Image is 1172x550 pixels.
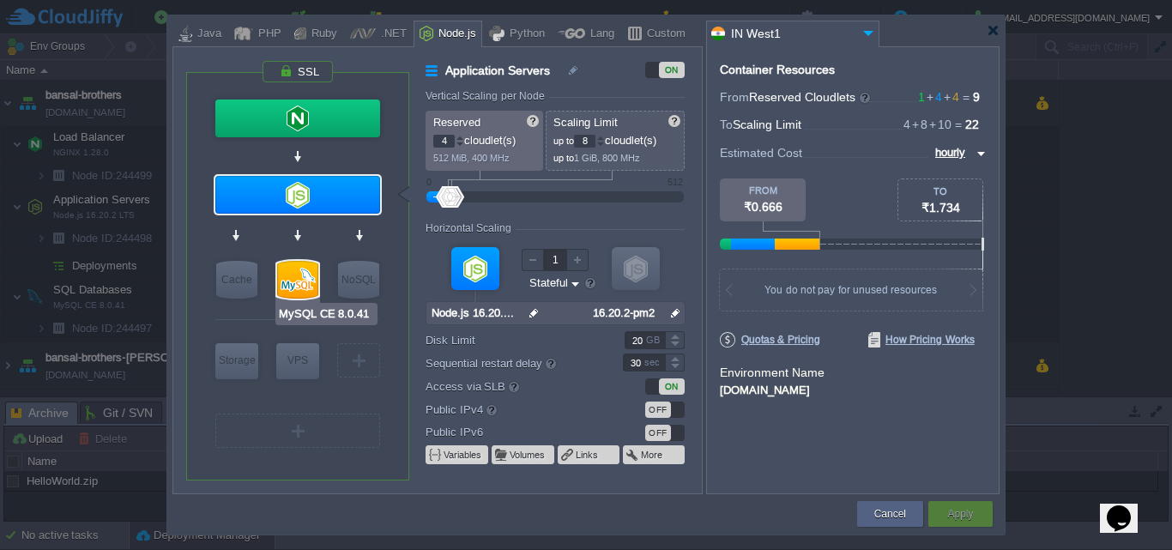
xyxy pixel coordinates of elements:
[910,118,927,131] span: 8
[951,118,965,131] span: =
[927,118,951,131] span: 10
[720,185,806,196] div: FROM
[426,354,600,372] label: Sequential restart delay
[659,378,685,395] div: ON
[720,63,835,76] div: Container Resources
[215,176,380,214] div: Application Servers
[426,377,600,396] label: Access via SLB
[277,261,318,299] div: SQL Databases
[576,448,600,462] button: Links
[918,90,925,104] span: 1
[642,21,686,47] div: Custom
[659,62,685,78] div: ON
[433,21,476,47] div: Node.js
[942,90,952,104] span: +
[306,21,337,47] div: Ruby
[426,90,549,102] div: Vertical Scaling per Node
[910,118,921,131] span: +
[376,21,407,47] div: .NET
[925,90,935,104] span: +
[720,143,802,162] span: Estimated Cost
[744,200,782,214] span: ₹0.666
[510,448,547,462] button: Volumes
[337,343,380,378] div: Create New Layer
[574,153,640,163] span: 1 GiB, 800 MHz
[720,332,820,348] span: Quotas & Pricing
[253,21,281,47] div: PHP
[645,402,671,418] div: OFF
[733,118,801,131] span: Scaling Limit
[720,366,825,379] label: Environment Name
[426,331,600,349] label: Disk Limit
[646,332,663,348] div: GB
[644,354,663,371] div: sec
[749,90,872,104] span: Reserved Cloudlets
[942,90,959,104] span: 4
[720,381,986,396] div: [DOMAIN_NAME]
[426,423,600,441] label: Public IPv6
[641,448,664,462] button: More
[925,90,942,104] span: 4
[898,186,982,196] div: TO
[959,90,973,104] span: =
[192,21,221,47] div: Java
[720,90,749,104] span: From
[973,90,980,104] span: 9
[215,343,258,378] div: Storage
[868,332,975,348] span: How Pricing Works
[444,448,483,462] button: Variables
[553,116,618,129] span: Scaling Limit
[927,118,938,131] span: +
[947,505,973,523] button: Apply
[553,130,679,148] p: cloudlet(s)
[1100,481,1155,533] iframe: chat widget
[216,261,257,299] div: Cache
[433,130,537,148] p: cloudlet(s)
[965,118,979,131] span: 22
[338,261,379,299] div: NoSQL Databases
[215,343,258,379] div: Storage Containers
[426,400,600,419] label: Public IPv4
[433,153,510,163] span: 512 MiB, 400 MHz
[276,343,319,379] div: Elastic VPS
[921,201,960,215] span: ₹1.734
[426,177,432,187] div: 0
[504,21,545,47] div: Python
[553,136,574,146] span: up to
[903,118,910,131] span: 4
[338,261,379,299] div: NoSQL
[553,153,574,163] span: up to
[426,222,516,234] div: Horizontal Scaling
[215,100,380,137] div: Load Balancer
[276,343,319,378] div: VPS
[668,177,683,187] div: 512
[874,505,906,523] button: Cancel
[645,425,671,441] div: OFF
[585,21,614,47] div: Lang
[215,414,380,448] div: Create New Layer
[433,116,480,129] span: Reserved
[720,118,733,131] span: To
